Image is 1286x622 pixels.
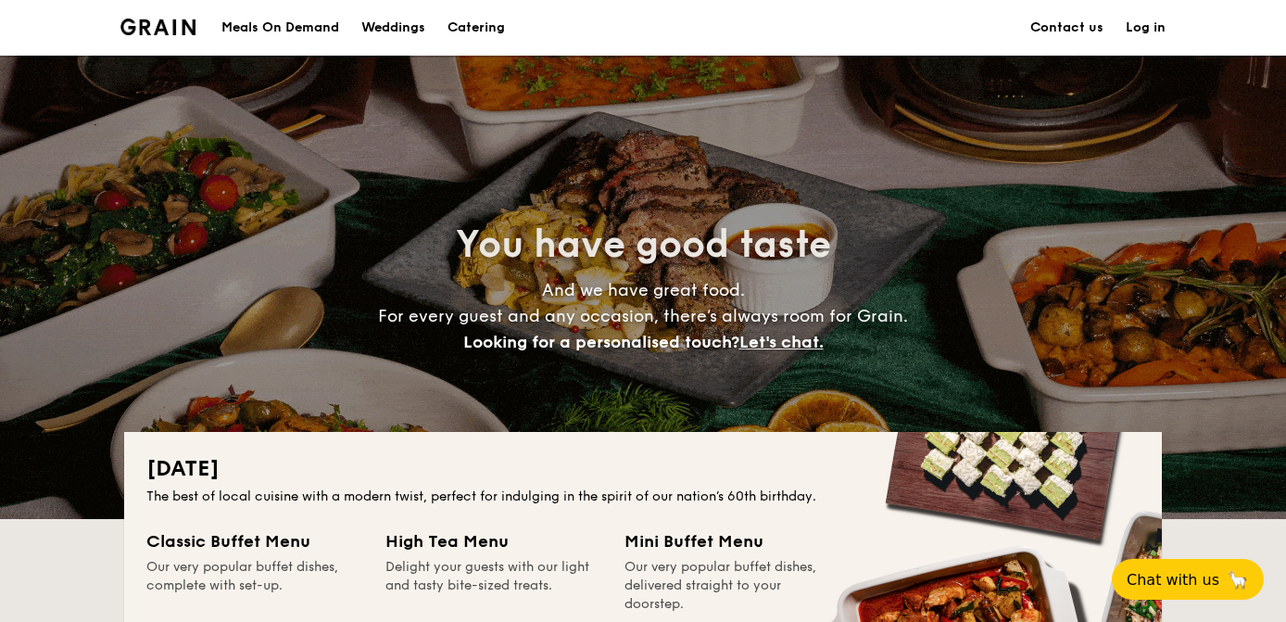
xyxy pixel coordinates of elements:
a: Logotype [120,19,195,35]
div: Our very popular buffet dishes, delivered straight to your doorstep. [624,558,841,614]
h2: [DATE] [146,454,1140,484]
span: 🦙 [1227,569,1249,590]
div: Our very popular buffet dishes, complete with set-up. [146,558,363,614]
div: High Tea Menu [385,528,602,554]
span: Let's chat. [739,332,824,352]
div: Mini Buffet Menu [624,528,841,554]
button: Chat with us🦙 [1112,559,1264,600]
div: Classic Buffet Menu [146,528,363,554]
span: Chat with us [1127,571,1219,589]
img: Grain [120,19,195,35]
div: Delight your guests with our light and tasty bite-sized treats. [385,558,602,614]
div: The best of local cuisine with a modern twist, perfect for indulging in the spirit of our nation’... [146,488,1140,506]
